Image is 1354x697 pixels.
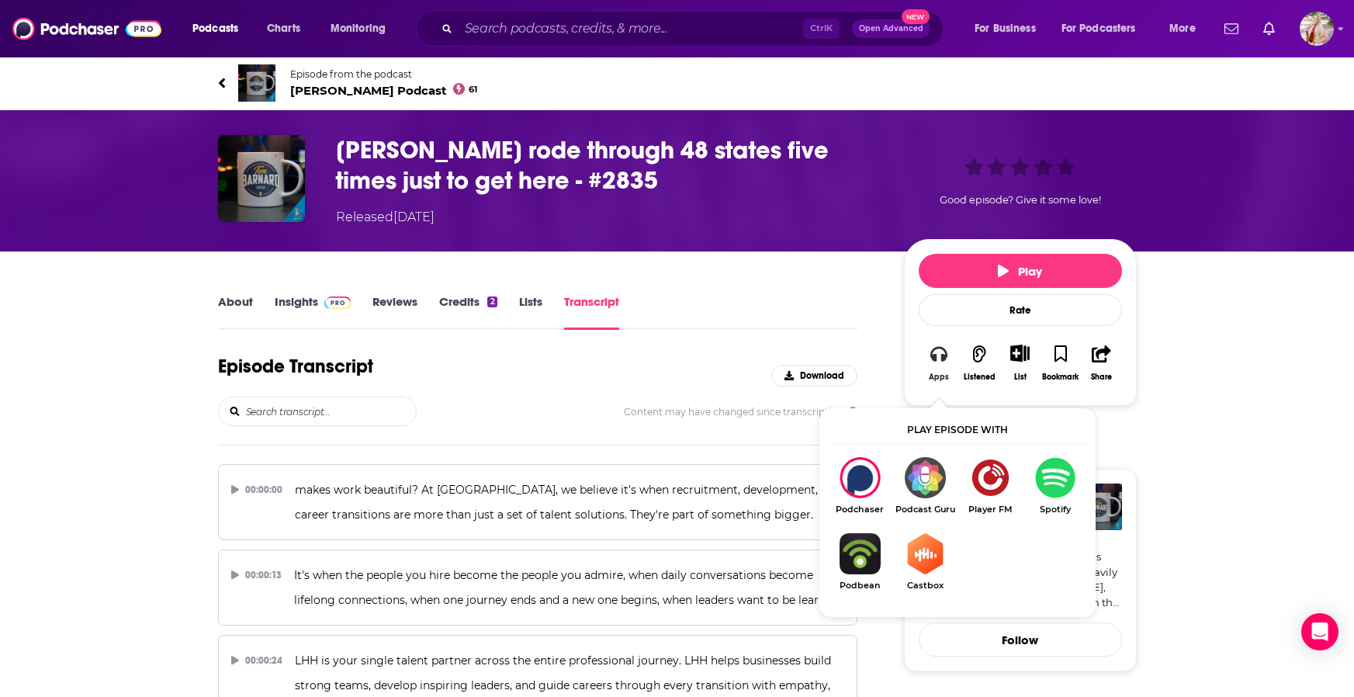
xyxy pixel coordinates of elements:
button: open menu [182,16,258,41]
span: 61 [469,86,477,93]
button: Show profile menu [1300,12,1334,46]
a: PodbeanPodbean [827,533,892,591]
button: open menu [320,16,406,41]
span: Spotify [1023,505,1088,515]
button: Play [919,254,1122,288]
span: Logged in as kmccue [1300,12,1334,46]
span: Download [800,370,844,381]
a: SpotifySpotify [1023,457,1088,515]
button: 00:00:00makes work beautiful? At [GEOGRAPHIC_DATA], we believe it's when recruitment, development... [218,464,858,540]
h3: Tony Price rode through 48 states five times just to get here - #2835 [336,135,879,196]
button: Follow [919,622,1122,657]
div: 00:00:24 [231,648,283,673]
div: Play episode with [827,416,1088,445]
span: New [902,9,930,24]
button: Show More Button [1004,345,1036,362]
span: For Podcasters [1061,18,1136,40]
img: Podchaser - Follow, Share and Rate Podcasts [12,14,161,43]
button: Open AdvancedNew [852,19,930,38]
a: Reviews [372,294,417,330]
a: Transcript [564,294,619,330]
span: Play [998,264,1042,279]
div: Listened [964,373,996,382]
span: Monitoring [331,18,386,40]
a: Podcast GuruPodcast Guru [892,457,957,515]
input: Search podcasts, credits, & more... [459,16,803,41]
button: Share [1081,335,1121,391]
span: Player FM [957,505,1023,515]
div: Apps [929,373,949,382]
span: Episode from the podcast [290,68,478,80]
div: 00:00:13 [231,563,282,588]
div: Released [DATE] [336,208,435,227]
div: Rate [919,294,1122,326]
a: Credits2 [439,294,497,330]
a: Charts [257,16,310,41]
img: Tom Barnard Podcast [238,64,275,102]
img: Podchaser Pro [324,296,351,309]
span: Podbean [827,581,892,591]
span: Castbox [892,581,957,591]
img: Tom Barnard Podcast [1075,484,1122,530]
button: Download [771,365,857,387]
div: List [1014,372,1027,382]
div: Search podcasts, credits, & more... [431,11,958,47]
a: Show notifications dropdown [1257,16,1281,42]
button: Apps [919,335,959,391]
a: Lists [519,294,542,330]
button: open menu [964,16,1055,41]
div: Tony Price rode through 48 states five times just to get here - #2835 on Podchaser [827,457,892,515]
button: Listened [959,335,999,391]
button: open menu [1051,16,1158,41]
div: 2 [487,296,497,307]
button: open menu [1158,16,1215,41]
span: Podcasts [192,18,238,40]
div: Share [1091,373,1112,382]
img: User Profile [1300,12,1334,46]
div: 00:00:00 [231,477,283,502]
span: Charts [267,18,300,40]
a: About [218,294,253,330]
a: InsightsPodchaser Pro [275,294,351,330]
a: Player FMPlayer FM [957,457,1023,515]
span: Ctrl K [803,19,840,39]
span: makes work beautiful? At [GEOGRAPHIC_DATA], we believe it's when recruitment, development, and ca... [295,483,844,522]
a: CastboxCastbox [892,533,957,591]
span: Good episode? Give it some love! [940,194,1101,206]
span: It's when the people you hire become the people you admire, when daily conversations become lifel... [294,568,844,607]
a: Tom Barnard PodcastEpisode from the podcast[PERSON_NAME] Podcast61 [218,64,677,102]
input: Search transcript... [244,397,416,425]
span: Podchaser [827,505,892,515]
span: [PERSON_NAME] Podcast [290,83,478,98]
div: Bookmark [1042,373,1079,382]
span: More [1169,18,1196,40]
span: For Business [975,18,1036,40]
button: Bookmark [1041,335,1081,391]
span: Podcast Guru [892,505,957,515]
a: Show notifications dropdown [1218,16,1245,42]
span: Content may have changed since transcription. [624,406,857,418]
h1: Episode Transcript [218,355,373,378]
div: Open Intercom Messenger [1301,613,1338,650]
img: Tony Price rode through 48 states five times just to get here - #2835 [218,135,305,222]
span: Open Advanced [859,25,923,33]
div: Show More ButtonList [999,335,1040,391]
button: 00:00:13It's when the people you hire become the people you admire, when daily conversations beco... [218,550,858,626]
